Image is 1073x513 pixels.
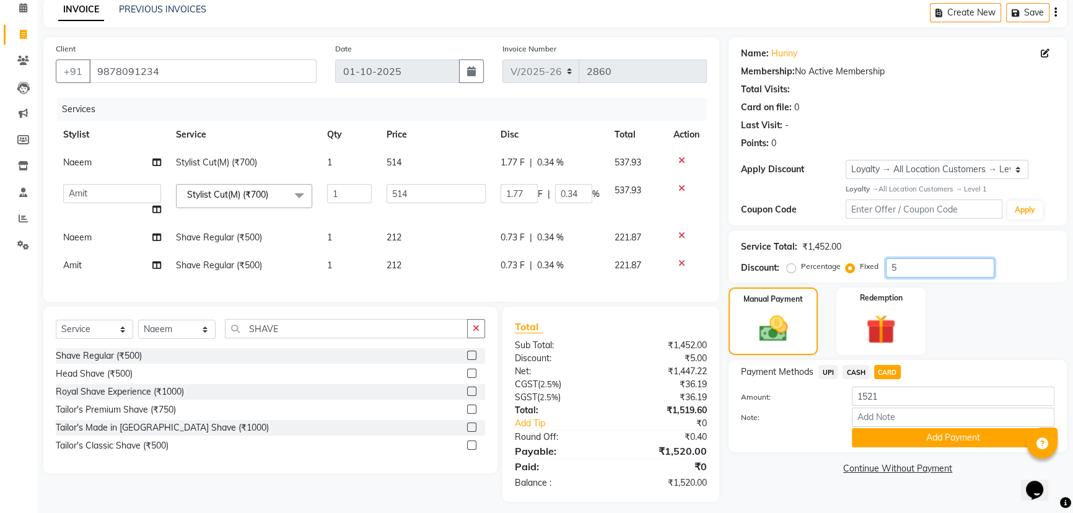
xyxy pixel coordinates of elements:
[530,259,532,272] span: |
[741,163,846,176] div: Apply Discount
[501,156,525,169] span: 1.77 F
[506,417,629,430] a: Add Tip
[741,65,795,78] div: Membership:
[741,83,790,96] div: Total Visits:
[387,157,401,168] span: 514
[874,365,901,379] span: CARD
[611,476,716,489] div: ₹1,520.00
[846,199,1002,219] input: Enter Offer / Coupon Code
[538,188,543,201] span: F
[56,121,169,149] th: Stylist
[169,121,320,149] th: Service
[741,366,813,379] span: Payment Methods
[506,444,611,458] div: Payable:
[506,459,611,474] div: Paid:
[501,259,525,272] span: 0.73 F
[176,260,262,271] span: Shave Regular (₹500)
[930,3,1001,22] button: Create New
[611,365,716,378] div: ₹1,447.22
[493,121,607,149] th: Disc
[785,119,789,132] div: -
[176,157,257,168] span: Stylist Cut(M) (₹700)
[506,352,611,365] div: Discount:
[187,189,268,200] span: Stylist Cut(M) (₹700)
[852,408,1054,427] input: Add Note
[846,184,1054,195] div: All Location Customers → Level 1
[611,431,716,444] div: ₹0.40
[743,294,803,305] label: Manual Payment
[327,260,332,271] span: 1
[387,232,401,243] span: 212
[327,157,332,168] span: 1
[56,59,90,83] button: +91
[592,188,600,201] span: %
[741,65,1054,78] div: No Active Membership
[506,339,611,352] div: Sub Total:
[732,412,843,423] label: Note:
[506,391,611,404] div: ( )
[741,203,846,216] div: Coupon Code
[530,156,532,169] span: |
[857,311,905,348] img: _gift.svg
[335,43,352,55] label: Date
[611,352,716,365] div: ₹5.00
[741,261,779,274] div: Discount:
[852,387,1054,406] input: Amount
[628,417,716,430] div: ₹0
[540,379,559,389] span: 2.5%
[548,188,550,201] span: |
[537,231,564,244] span: 0.34 %
[801,261,841,272] label: Percentage
[731,462,1064,475] a: Continue Without Payment
[611,339,716,352] div: ₹1,452.00
[732,392,843,403] label: Amount:
[506,476,611,489] div: Balance :
[794,101,799,114] div: 0
[666,121,707,149] th: Action
[771,137,776,150] div: 0
[320,121,379,149] th: Qty
[741,137,769,150] div: Points:
[506,378,611,391] div: ( )
[56,349,142,362] div: Shave Regular (₹500)
[771,47,797,60] a: Hunny
[611,378,716,391] div: ₹36.19
[176,232,262,243] span: Shave Regular (₹500)
[506,404,611,417] div: Total:
[515,379,538,390] span: CGST
[515,320,543,333] span: Total
[615,157,641,168] span: 537.93
[56,403,176,416] div: Tailor's Premium Shave (₹750)
[119,4,206,15] a: PREVIOUS INVOICES
[1006,3,1049,22] button: Save
[268,189,274,200] a: x
[530,231,532,244] span: |
[860,261,878,272] label: Fixed
[327,232,332,243] span: 1
[615,260,641,271] span: 221.87
[56,367,133,380] div: Head Shave (₹500)
[846,185,878,193] strong: Loyalty →
[63,232,92,243] span: Naeem
[537,259,564,272] span: 0.34 %
[611,459,716,474] div: ₹0
[852,428,1054,447] button: Add Payment
[56,421,269,434] div: Tailor's Made in [GEOGRAPHIC_DATA] Shave (₹1000)
[537,156,564,169] span: 0.34 %
[802,240,841,253] div: ₹1,452.00
[540,392,558,402] span: 2.5%
[741,240,797,253] div: Service Total:
[387,260,401,271] span: 212
[818,365,838,379] span: UPI
[615,185,641,196] span: 537.93
[501,231,525,244] span: 0.73 F
[225,319,468,338] input: Search or Scan
[506,431,611,444] div: Round Off:
[750,312,797,345] img: _cash.svg
[611,444,716,458] div: ₹1,520.00
[860,292,903,304] label: Redemption
[615,232,641,243] span: 221.87
[1007,201,1043,219] button: Apply
[515,392,537,403] span: SGST
[57,98,716,121] div: Services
